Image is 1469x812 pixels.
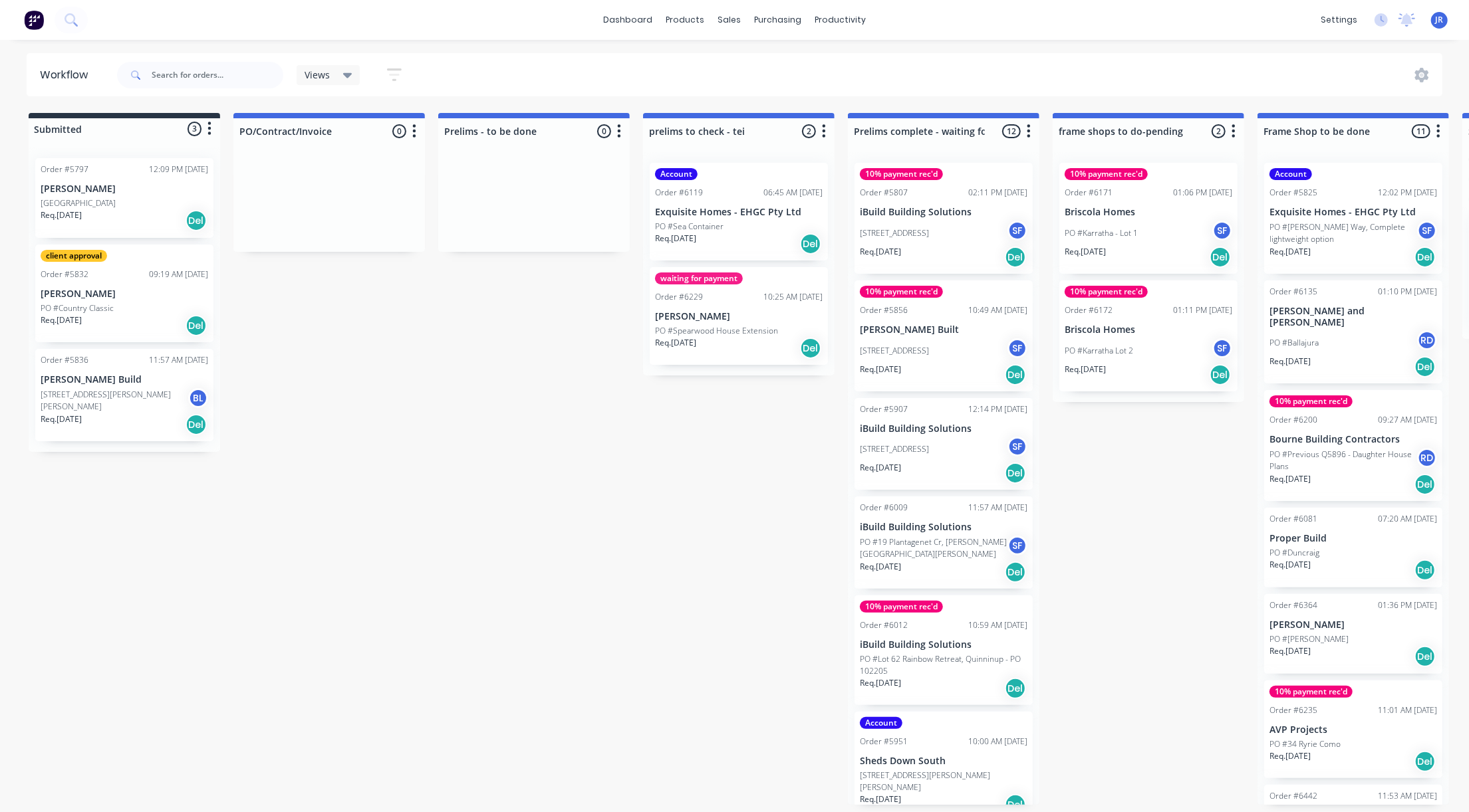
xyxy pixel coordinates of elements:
div: SF [1007,221,1027,241]
div: 11:01 AM [DATE] [1378,704,1437,716]
div: Order #6171 [1065,187,1113,199]
div: Del [186,315,207,336]
div: AccountOrder #582512:02 PM [DATE]Exquisite Homes - EHGC Pty LtdPO #[PERSON_NAME] Way, Complete li... [1264,163,1442,274]
div: Order #5836 [41,354,88,366]
div: SF [1212,221,1232,241]
div: 10% payment rec'd [860,168,943,180]
div: 10% payment rec'dOrder #620009:27 AM [DATE]Bourne Building ContractorsPO #Previous Q5896 - Daught... [1264,390,1442,501]
p: AVP Projects [1269,724,1437,736]
div: waiting for paymentOrder #622910:25 AM [DATE][PERSON_NAME]PO #Spearwood House ExtensionReq.[DATE]Del [650,267,828,365]
div: 10% payment rec'dOrder #617101:06 PM [DATE]Briscola HomesPO #Karratha - Lot 1SFReq.[DATE]Del [1059,163,1238,274]
div: Del [186,414,207,435]
p: Req. [DATE] [1269,645,1311,657]
p: PO #Karratha - Lot 1 [1065,227,1138,239]
p: Req. [DATE] [860,561,901,573]
div: RD [1417,330,1437,350]
span: JR [1436,14,1444,26]
div: Order #5825 [1269,187,1317,199]
div: 09:19 AM [DATE] [149,268,208,280]
p: [PERSON_NAME] and [PERSON_NAME] [1269,306,1437,328]
p: PO #Duncraig [1269,547,1319,559]
div: Order #579712:09 PM [DATE][PERSON_NAME][GEOGRAPHIC_DATA]Req.[DATE]Del [35,158,213,238]
div: 11:57 AM [DATE] [149,354,208,366]
div: Order #6442 [1269,790,1317,802]
div: Order #5797 [41,163,88,175]
div: Order #6229 [655,291,703,303]
p: [STREET_ADDRESS] [860,227,929,239]
div: 10% payment rec'dOrder #623511:01 AM [DATE]AVP ProjectsPO #34 Ryrie ComoReq.[DATE]Del [1264,680,1442,778]
p: PO #Spearwood House Extension [655,325,778,337]
p: PO #[PERSON_NAME] [1269,633,1349,645]
div: SF [1007,338,1027,358]
div: Order #6200 [1269,414,1317,426]
p: Exquisite Homes - EHGC Pty Ltd [655,207,823,218]
div: productivity [808,10,872,30]
p: PO #Country Classic [41,302,114,314]
p: Req. [DATE] [1269,246,1311,258]
div: 01:36 PM [DATE] [1378,599,1437,611]
div: Del [1414,247,1436,268]
p: Req. [DATE] [1065,246,1106,258]
p: Req. [DATE] [860,246,901,258]
div: Order #600911:57 AM [DATE]iBuild Building SolutionsPO #19 Plantagenet Cr, [PERSON_NAME][GEOGRAPHI... [855,496,1033,589]
div: SF [1417,221,1437,241]
p: Req. [DATE] [860,677,901,689]
div: Order #583611:57 AM [DATE][PERSON_NAME] Build[STREET_ADDRESS][PERSON_NAME][PERSON_NAME]BLReq.[DAT... [35,349,213,441]
p: Req. [DATE] [1269,355,1311,367]
div: Order #5832 [41,268,88,280]
div: 10% payment rec'd [860,601,943,613]
p: Req. [DATE] [1269,473,1311,485]
div: 01:10 PM [DATE] [1378,286,1437,298]
div: Del [1005,561,1026,583]
div: Order #6235 [1269,704,1317,716]
div: Order #613501:10 PM [DATE][PERSON_NAME] and [PERSON_NAME]PO #BallajuraRDReq.[DATE]Del [1264,280,1442,384]
p: iBuild Building Solutions [860,423,1027,435]
p: [PERSON_NAME] [41,183,208,195]
div: 10% payment rec'dOrder #585610:49 AM [DATE][PERSON_NAME] Built[STREET_ADDRESS]SFReq.[DATE]Del [855,280,1033,391]
p: PO #Previous Q5896 - Daughter House Plans [1269,449,1417,472]
div: 01:06 PM [DATE] [1173,187,1232,199]
div: Order #5856 [860,304,908,316]
div: Del [1414,559,1436,581]
div: products [659,10,711,30]
div: Order #5907 [860,403,908,415]
div: Workflow [40,67,94,83]
div: Del [1210,247,1231,268]
div: settings [1314,10,1364,30]
p: [PERSON_NAME] Built [860,324,1027,336]
div: Del [1414,751,1436,772]
p: Req. [DATE] [1269,750,1311,762]
input: Search for orders... [152,62,283,88]
p: PO #Sea Container [655,221,724,233]
div: Order #608107:20 AM [DATE]Proper BuildPO #DuncraigReq.[DATE]Del [1264,508,1442,587]
div: SF [1007,437,1027,457]
a: dashboard [597,10,659,30]
p: PO #[PERSON_NAME] Way, Complete lightweight option [1269,221,1417,245]
p: iBuild Building Solutions [860,207,1027,218]
div: Del [1005,247,1026,268]
div: BL [188,388,208,408]
div: 06:45 AM [DATE] [763,187,823,199]
p: [PERSON_NAME] [655,311,823,322]
div: 10% payment rec'd [860,286,943,298]
div: 10% payment rec'd [1269,395,1353,407]
div: purchasing [747,10,808,30]
div: 10:25 AM [DATE] [763,291,823,303]
div: 12:02 PM [DATE] [1378,187,1437,199]
div: Del [1414,356,1436,377]
p: [STREET_ADDRESS][PERSON_NAME][PERSON_NAME] [41,389,188,413]
div: 12:14 PM [DATE] [968,403,1027,415]
p: iBuild Building Solutions [860,639,1027,651]
p: [PERSON_NAME] Build [41,374,208,385]
p: Req. [DATE] [1065,363,1106,375]
p: Proper Build [1269,533,1437,544]
p: Req. [DATE] [860,363,901,375]
p: Req. [DATE] [655,337,696,349]
div: SF [1007,536,1027,556]
div: Del [1414,646,1436,667]
p: Req. [DATE] [1269,559,1311,571]
div: 11:53 AM [DATE] [1378,790,1437,802]
div: Order #6009 [860,502,908,514]
div: 11:57 AM [DATE] [968,502,1027,514]
div: Order #6081 [1269,513,1317,525]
